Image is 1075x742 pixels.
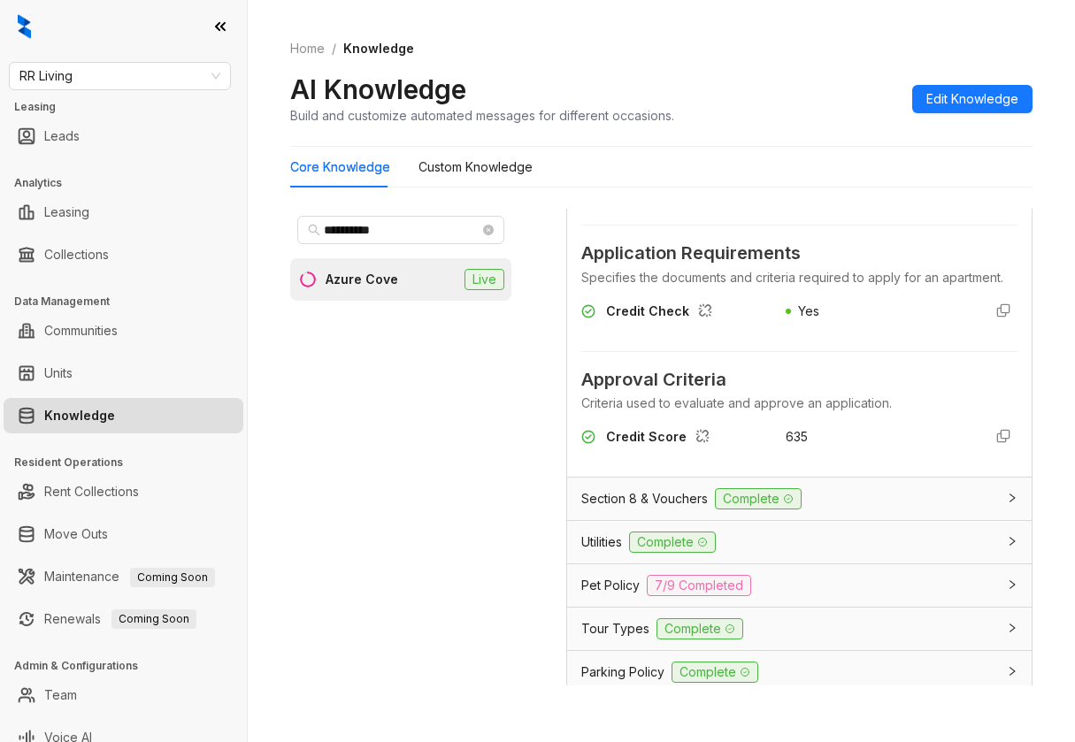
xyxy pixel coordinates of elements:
a: Home [287,39,328,58]
span: Coming Soon [130,568,215,587]
div: Specifies the documents and criteria required to apply for an apartment. [581,268,1017,287]
li: / [332,39,336,58]
li: Maintenance [4,559,243,594]
li: Leads [4,119,243,154]
span: Pet Policy [581,576,640,595]
a: Leasing [44,195,89,230]
span: Approval Criteria [581,366,1017,394]
span: collapsed [1007,536,1017,547]
span: Complete [629,532,716,553]
a: Rent Collections [44,474,139,509]
span: Parking Policy [581,662,664,682]
span: Complete [715,488,802,509]
h2: AI Knowledge [290,73,466,106]
span: Application Requirements [581,240,1017,267]
h3: Data Management [14,294,247,310]
a: Knowledge [44,398,115,433]
span: collapsed [1007,666,1017,677]
li: Communities [4,313,243,348]
li: Knowledge [4,398,243,433]
div: Credit Check [606,302,719,325]
span: Tour Types [581,619,649,639]
div: Tour TypesComplete [567,608,1032,650]
h3: Leasing [14,99,247,115]
a: Units [44,356,73,391]
div: UtilitiesComplete [567,521,1032,563]
div: Credit Score [606,427,717,450]
h3: Admin & Configurations [14,658,247,674]
div: Core Knowledge [290,157,390,177]
li: Renewals [4,601,243,637]
span: Complete [657,618,743,639]
div: Section 8 & VouchersComplete [567,478,1032,520]
div: Parking PolicyComplete [567,651,1032,693]
img: logo [18,14,31,39]
div: Build and customize automated messages for different occasions. [290,106,674,125]
li: Move Outs [4,516,243,552]
a: Communities [44,313,118,348]
li: Collections [4,237,243,272]
span: Knowledge [343,41,414,56]
span: RR Living [19,63,220,89]
a: Move Outs [44,516,108,552]
div: Azure Cove [326,270,398,289]
span: close-circle [483,225,494,235]
li: Leasing [4,195,243,230]
div: 635 [786,427,969,447]
button: Edit Knowledge [912,85,1033,113]
span: search [308,224,320,236]
a: Collections [44,237,109,272]
div: Criteria used to evaluate and approve an application. [581,394,1017,413]
h3: Analytics [14,175,247,191]
span: Complete [672,662,758,683]
h3: Resident Operations [14,455,247,470]
span: collapsed [1007,579,1017,590]
a: Team [44,677,77,713]
span: collapsed [1007,493,1017,503]
a: RenewalsComing Soon [44,601,196,637]
li: Rent Collections [4,474,243,509]
span: collapsed [1007,623,1017,633]
span: Yes [798,303,819,318]
span: 7/9 Completed [647,575,751,596]
span: Edit Knowledge [926,89,1018,109]
div: Pet Policy7/9 Completed [567,564,1032,607]
span: Utilities [581,532,622,552]
span: Section 8 & Vouchers [581,489,708,509]
a: Leads [44,119,80,154]
li: Team [4,677,243,713]
span: Live [465,269,504,290]
li: Units [4,356,243,391]
span: Coming Soon [111,609,196,629]
div: Custom Knowledge [418,157,533,177]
